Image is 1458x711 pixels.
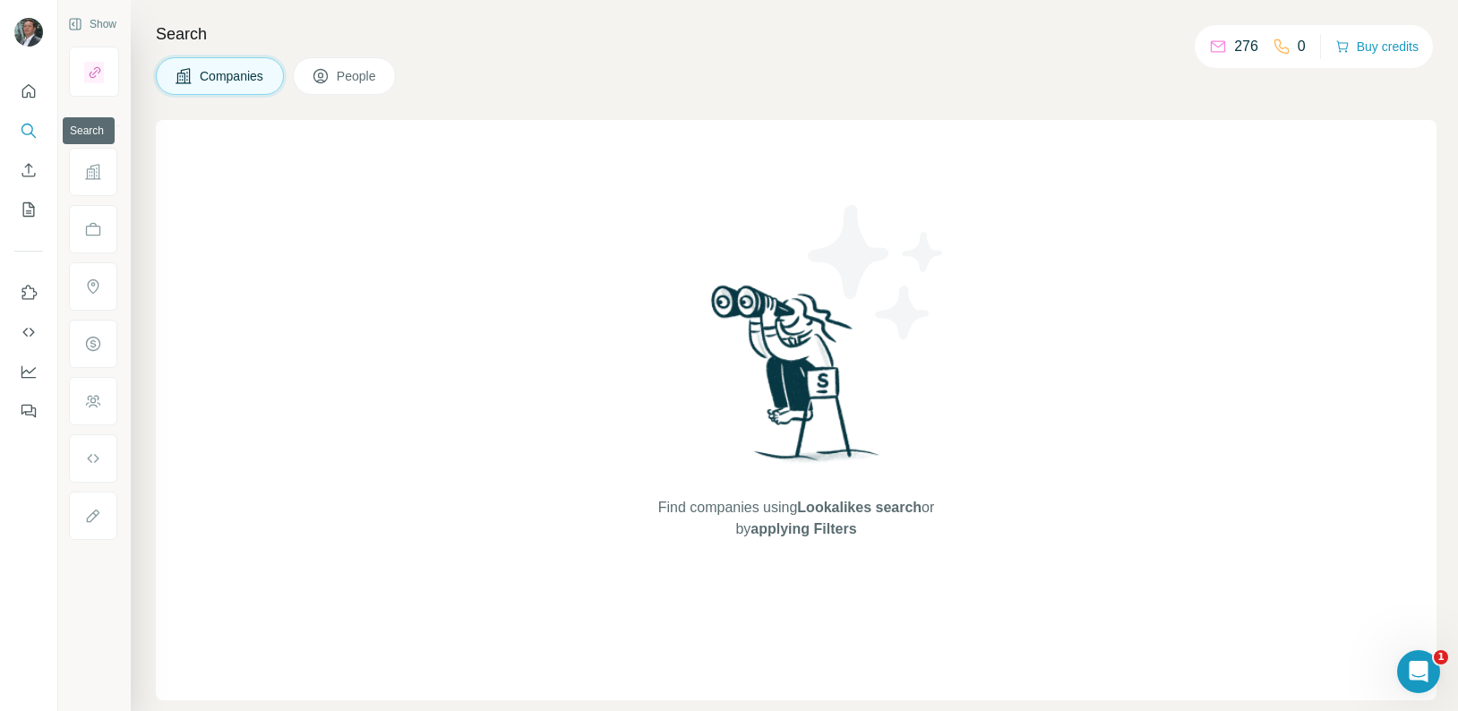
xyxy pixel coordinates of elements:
img: Avatar [14,18,43,47]
span: 1 [1434,650,1448,664]
img: Surfe Illustration - Stars [796,192,957,353]
button: Quick start [14,75,43,107]
span: Companies [200,67,265,85]
p: 0 [1298,36,1306,57]
img: Surfe Illustration - Woman searching with binoculars [703,280,889,480]
button: My lists [14,193,43,226]
button: Use Surfe API [14,316,43,348]
button: Use Surfe on LinkedIn [14,277,43,309]
p: 276 [1234,36,1258,57]
button: Enrich CSV [14,154,43,186]
span: Find companies using or by [653,497,939,540]
button: Buy credits [1335,34,1419,59]
span: People [337,67,378,85]
button: Search [14,115,43,147]
button: Dashboard [14,355,43,388]
span: applying Filters [750,521,856,536]
button: Show [56,11,129,38]
span: Lookalikes search [797,500,922,515]
iframe: Intercom live chat [1397,650,1440,693]
button: Feedback [14,395,43,427]
h4: Search [156,21,1437,47]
